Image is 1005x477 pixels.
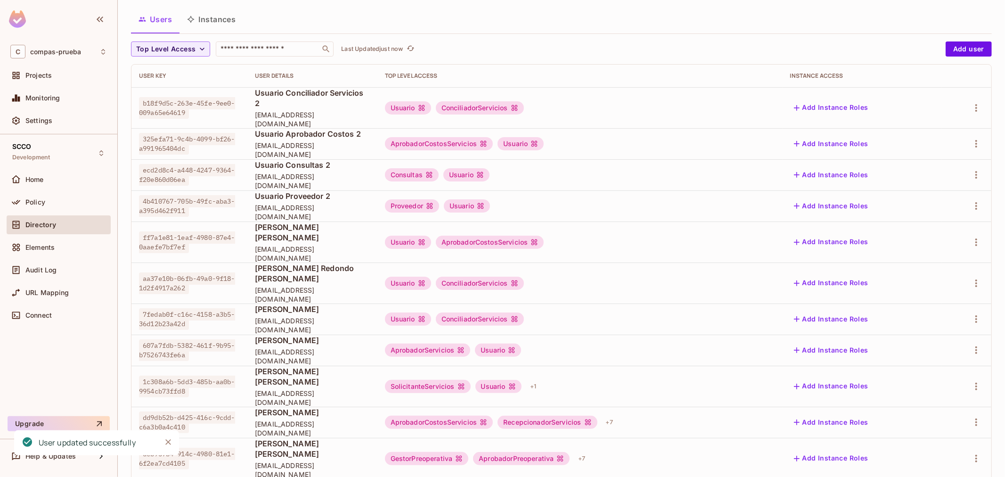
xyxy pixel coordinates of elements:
[790,451,872,466] button: Add Instance Roles
[131,8,180,31] button: Users
[139,411,235,433] span: dd9db52b-d425-416c-9cdd-c6a3b0a4c410
[8,416,110,431] button: Upgrade
[790,136,872,151] button: Add Instance Roles
[385,277,431,290] div: Usuario
[255,245,370,263] span: [EMAIL_ADDRESS][DOMAIN_NAME]
[25,266,57,274] span: Audit Log
[25,94,60,102] span: Monitoring
[161,435,175,449] button: Close
[255,419,370,437] span: [EMAIL_ADDRESS][DOMAIN_NAME]
[385,313,431,326] div: Usuario
[790,415,872,430] button: Add Instance Roles
[790,235,872,250] button: Add Instance Roles
[255,263,370,284] span: [PERSON_NAME] Redondo [PERSON_NAME]
[475,380,522,393] div: Usuario
[385,72,775,80] div: Top Level Access
[25,289,69,296] span: URL Mapping
[790,167,872,182] button: Add Instance Roles
[139,164,235,186] span: ecd2d8c4-a448-4247-9364-f20e860d06ea
[790,72,934,80] div: Instance Access
[255,129,370,139] span: Usuario Aprobador Costos 2
[403,43,416,55] span: Click to refresh data
[30,48,81,56] span: Workspace: compas-prueba
[139,448,235,469] span: deb957b4-914c-4980-81e1-6f2ea7cd4105
[12,154,50,161] span: Development
[255,72,370,80] div: User Details
[255,389,370,407] span: [EMAIL_ADDRESS][DOMAIN_NAME]
[385,236,431,249] div: Usuario
[9,10,26,28] img: SReyMgAAAABJRU5ErkJggg==
[139,339,235,361] span: 607a7fdb-5382-461f-9b95-b7526743fe6a
[255,407,370,418] span: [PERSON_NAME]
[790,343,872,358] button: Add Instance Roles
[25,221,56,229] span: Directory
[602,415,617,430] div: + 7
[385,452,469,465] div: GestorPreoperativa
[255,172,370,190] span: [EMAIL_ADDRESS][DOMAIN_NAME]
[385,416,493,429] div: AprobadorCostosServicios
[139,97,235,119] span: b18f9d5c-263e-45fe-9ee0-009a65e64619
[574,451,589,466] div: + 7
[946,41,992,57] button: Add user
[255,191,370,201] span: Usuario Proveedor 2
[255,110,370,128] span: [EMAIL_ADDRESS][DOMAIN_NAME]
[436,277,524,290] div: ConciliadorServicios
[255,347,370,365] span: [EMAIL_ADDRESS][DOMAIN_NAME]
[790,198,872,214] button: Add Instance Roles
[255,88,370,108] span: Usuario Conciliador Servicios 2
[255,316,370,334] span: [EMAIL_ADDRESS][DOMAIN_NAME]
[255,438,370,459] span: [PERSON_NAME] [PERSON_NAME]
[526,379,540,394] div: + 1
[790,312,872,327] button: Add Instance Roles
[385,199,439,213] div: Proveedor
[436,313,524,326] div: ConciliadorServicios
[139,376,235,397] span: 1c308a6b-5dd3-485b-aa0b-9954cb73ffd8
[139,133,235,155] span: 325efa71-9c4b-4099-bf26-a991965404dc
[407,44,415,54] span: refresh
[498,416,597,429] div: RecepcionadorServicios
[436,236,544,249] div: AprobadorCostosServicios
[498,137,544,150] div: Usuario
[255,203,370,221] span: [EMAIL_ADDRESS][DOMAIN_NAME]
[385,344,471,357] div: AprobadorServicios
[790,379,872,394] button: Add Instance Roles
[139,195,235,217] span: 4b410767-705b-49fc-aba3-a395d462f911
[180,8,243,31] button: Instances
[39,437,136,449] div: User updated successfully
[444,199,490,213] div: Usuario
[790,276,872,291] button: Add Instance Roles
[255,286,370,304] span: [EMAIL_ADDRESS][DOMAIN_NAME]
[139,72,240,80] div: User Key
[25,198,45,206] span: Policy
[25,244,55,251] span: Elements
[139,272,235,294] span: aa37e10b-06fb-49a0-9f18-1d2f4917a262
[443,168,490,181] div: Usuario
[473,452,570,465] div: AprobadorPreoperativa
[405,43,416,55] button: refresh
[255,141,370,159] span: [EMAIL_ADDRESS][DOMAIN_NAME]
[255,222,370,243] span: [PERSON_NAME] [PERSON_NAME]
[385,168,439,181] div: Consultas
[255,304,370,314] span: [PERSON_NAME]
[790,100,872,115] button: Add Instance Roles
[255,366,370,387] span: [PERSON_NAME] [PERSON_NAME]
[385,137,493,150] div: AprobadorCostosServicios
[136,43,196,55] span: Top Level Access
[139,231,235,253] span: ff7a1e81-1eaf-4980-87e4-0aaefe7bf7ef
[341,45,403,53] p: Last Updated just now
[25,312,52,319] span: Connect
[385,380,471,393] div: SolicitanteServicios
[10,45,25,58] span: C
[255,335,370,345] span: [PERSON_NAME]
[475,344,521,357] div: Usuario
[25,72,52,79] span: Projects
[139,308,235,330] span: 7fedab0f-c16c-4158-a3b5-36d12b23a42d
[255,160,370,170] span: Usuario Consultas 2
[436,101,524,115] div: ConciliadorServicios
[385,101,431,115] div: Usuario
[25,117,52,124] span: Settings
[131,41,210,57] button: Top Level Access
[12,143,32,150] span: SCCO
[25,176,44,183] span: Home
